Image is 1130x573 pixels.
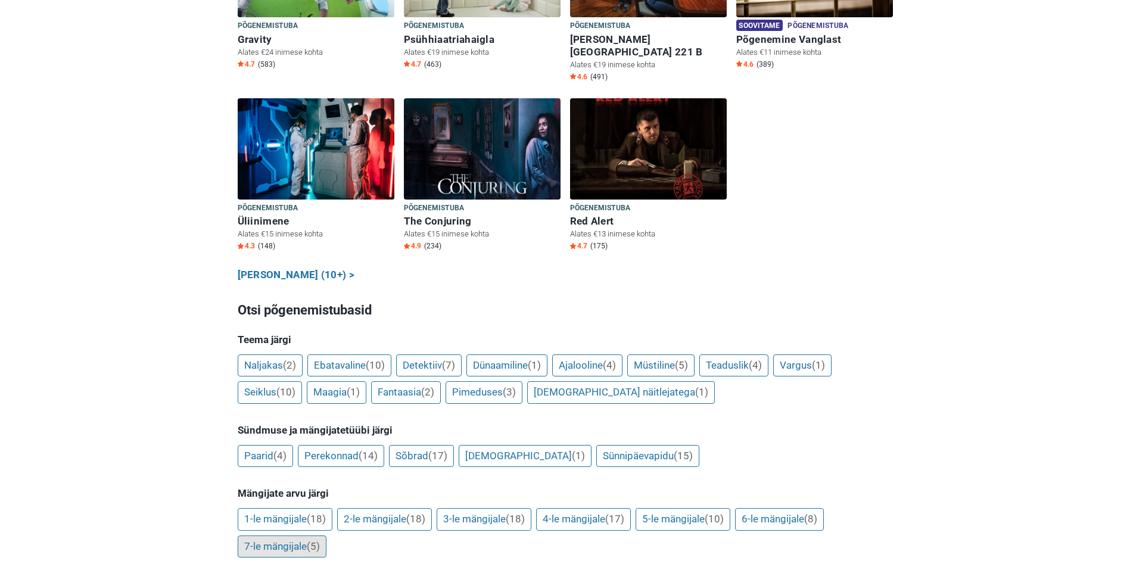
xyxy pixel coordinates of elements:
[590,241,608,251] span: (175)
[238,229,394,239] p: Alates €15 inimese kohta
[238,381,302,404] a: Seiklus(10)
[238,508,332,531] a: 1-le mängijale(18)
[424,241,441,251] span: (234)
[570,243,576,249] img: Star
[238,243,244,249] img: Star
[404,202,465,215] span: Põgenemistuba
[570,215,727,228] h6: Red Alert
[424,60,441,69] span: (463)
[276,386,295,398] span: (10)
[570,202,631,215] span: Põgenemistuba
[570,229,727,239] p: Alates €13 inimese kohta
[442,359,455,371] span: (7)
[389,445,454,468] a: Sõbrad(17)
[705,513,724,525] span: (10)
[238,202,298,215] span: Põgenemistuba
[238,61,244,67] img: Star
[307,513,326,525] span: (18)
[258,241,275,251] span: (148)
[605,513,624,525] span: (17)
[307,381,366,404] a: Maagia(1)
[238,47,394,58] p: Alates €24 inimese kohta
[421,386,434,398] span: (2)
[506,513,525,525] span: (18)
[590,72,608,82] span: (491)
[238,215,394,228] h6: Üliinimene
[570,60,727,70] p: Alates €19 inimese kohta
[404,61,410,67] img: Star
[404,241,421,251] span: 4.9
[404,20,465,33] span: Põgenemistuba
[699,354,768,377] a: Teaduslik(4)
[536,508,631,531] a: 4-le mängijale(17)
[570,98,727,200] img: Red Alert
[404,215,561,228] h6: The Conjuring
[238,424,893,436] h5: Sündmuse ja mängijatetüübi järgi
[804,513,817,525] span: (8)
[238,20,298,33] span: Põgenemistuba
[359,450,378,462] span: (14)
[787,20,848,33] span: Põgenemistuba
[749,359,762,371] span: (4)
[258,60,275,69] span: (583)
[603,359,616,371] span: (4)
[337,508,432,531] a: 2-le mängijale(18)
[404,98,561,200] img: The Conjuring
[695,386,708,398] span: (1)
[674,450,693,462] span: (15)
[404,33,561,46] h6: Psühhiaatriahaigla
[570,98,727,254] a: Red Alert Põgenemistuba Red Alert Alates €13 inimese kohta Star4.7 (175)
[307,540,320,552] span: (5)
[238,301,893,320] h3: Otsi põgenemistubasid
[238,487,893,499] h5: Mängijate arvu järgi
[596,445,699,468] a: Sünnipäevapidu(15)
[570,73,576,79] img: Star
[446,381,522,404] a: Pimeduses(3)
[736,61,742,67] img: Star
[298,445,384,468] a: Perekonnad(14)
[238,241,255,251] span: 4.3
[404,243,410,249] img: Star
[503,386,516,398] span: (3)
[736,33,893,46] h6: Põgenemine Vanglast
[396,354,462,377] a: Detektiiv(7)
[570,33,727,58] h6: [PERSON_NAME][GEOGRAPHIC_DATA] 221 B
[238,33,394,46] h6: Gravity
[736,47,893,58] p: Alates €11 inimese kohta
[572,450,585,462] span: (1)
[238,354,303,377] a: Naljakas(2)
[636,508,730,531] a: 5-le mängijale(10)
[812,359,825,371] span: (1)
[366,359,385,371] span: (10)
[437,508,531,531] a: 3-le mängijale(18)
[238,60,255,69] span: 4.7
[406,513,425,525] span: (18)
[570,20,631,33] span: Põgenemistuba
[283,359,296,371] span: (2)
[627,354,695,377] a: Müstiline(5)
[736,60,754,69] span: 4.6
[238,267,355,283] a: [PERSON_NAME] (10+) >
[675,359,688,371] span: (5)
[238,98,394,200] img: Üliinimene
[238,535,326,558] a: 7-le mängijale(5)
[404,47,561,58] p: Alates €19 inimese kohta
[428,450,447,462] span: (17)
[347,386,360,398] span: (1)
[757,60,774,69] span: (389)
[307,354,391,377] a: Ebatavaline(10)
[238,334,893,345] h5: Teema järgi
[238,98,394,254] a: Üliinimene Põgenemistuba Üliinimene Alates €15 inimese kohta Star4.3 (148)
[735,508,824,531] a: 6-le mängijale(8)
[371,381,441,404] a: Fantaasia(2)
[773,354,832,377] a: Vargus(1)
[552,354,622,377] a: Ajalooline(4)
[459,445,592,468] a: [DEMOGRAPHIC_DATA](1)
[570,241,587,251] span: 4.7
[527,381,715,404] a: [DEMOGRAPHIC_DATA] näitlejatega(1)
[570,72,587,82] span: 4.6
[404,98,561,254] a: The Conjuring Põgenemistuba The Conjuring Alates €15 inimese kohta Star4.9 (234)
[528,359,541,371] span: (1)
[466,354,547,377] a: Dünaamiline(1)
[404,60,421,69] span: 4.7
